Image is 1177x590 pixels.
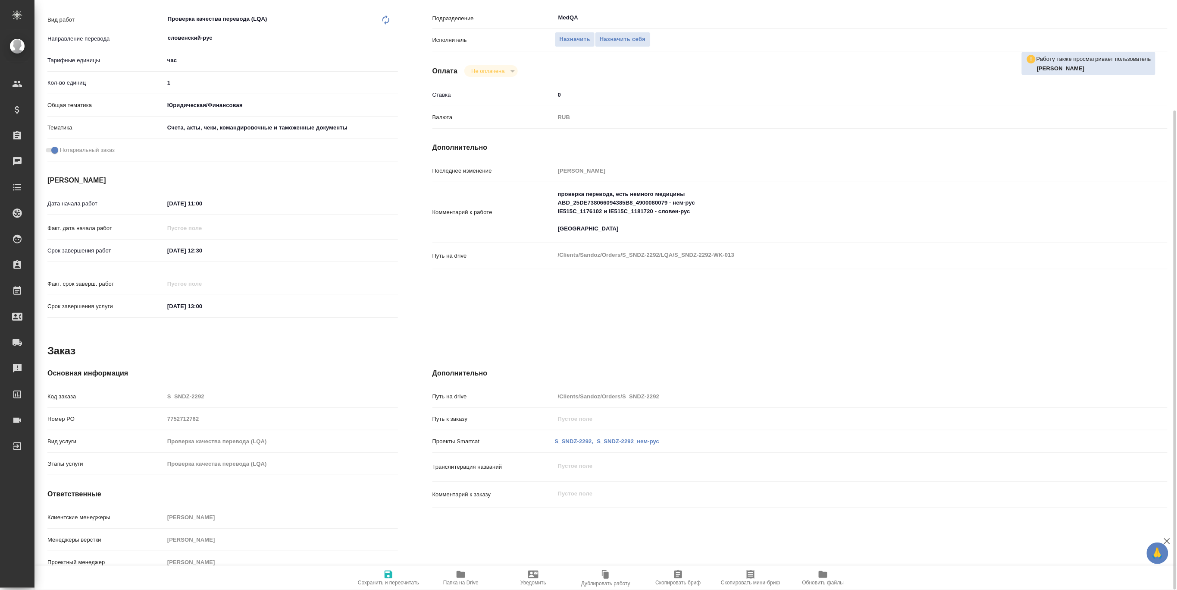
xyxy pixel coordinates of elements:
[164,413,398,425] input: Пустое поле
[164,53,398,68] div: час
[432,113,555,122] p: Валюта
[1102,17,1103,19] button: Open
[432,91,555,99] p: Ставка
[47,302,164,311] p: Срок завершения услуги
[595,32,650,47] button: Назначить себя
[47,280,164,288] p: Факт. срок заверш. работ
[47,224,164,233] p: Факт. дата начала работ
[721,580,780,586] span: Скопировать мини-бриф
[787,566,859,590] button: Обновить файлы
[432,167,555,175] p: Последнее изменение
[164,197,240,210] input: ✎ Введи что-нибудь
[164,511,398,524] input: Пустое поле
[47,437,164,446] p: Вид услуги
[714,566,787,590] button: Скопировать мини-бриф
[555,88,1106,101] input: ✎ Введи что-нибудь
[47,101,164,110] p: Общая тематика
[555,164,1106,177] input: Пустое поле
[432,368,1168,379] h4: Дополнительно
[164,457,398,470] input: Пустое поле
[164,435,398,448] input: Пустое поле
[164,98,398,113] div: Юридическая/Финансовая
[47,16,164,24] p: Вид работ
[560,35,590,44] span: Назначить
[164,390,398,403] input: Пустое поле
[555,32,595,47] button: Назначить
[164,278,240,290] input: Пустое поле
[47,344,75,358] h2: Заказ
[555,390,1106,403] input: Пустое поле
[47,175,398,186] h4: [PERSON_NAME]
[164,556,398,568] input: Пустое поле
[164,244,240,257] input: ✎ Введи что-нибудь
[581,581,630,587] span: Дублировать работу
[164,120,398,135] div: Счета, акты, чеки, командировочные и таможенные документы
[47,246,164,255] p: Срок завершения работ
[47,460,164,468] p: Этапы услуги
[164,533,398,546] input: Пустое поле
[432,437,555,446] p: Проекты Smartcat
[432,463,555,471] p: Транслитерация названий
[555,413,1106,425] input: Пустое поле
[570,566,642,590] button: Дублировать работу
[47,56,164,65] p: Тарифные единицы
[164,76,398,89] input: ✎ Введи что-нибудь
[164,222,240,234] input: Пустое поле
[393,37,395,39] button: Open
[47,35,164,43] p: Направление перевода
[432,490,555,499] p: Комментарий к заказу
[432,14,555,23] p: Подразделение
[47,199,164,208] p: Дата начала работ
[432,36,555,44] p: Исполнитель
[432,208,555,217] p: Комментарий к работе
[520,580,546,586] span: Уведомить
[47,513,164,522] p: Клиентские менеджеры
[1150,544,1165,562] span: 🙏
[555,248,1106,262] textarea: /Clients/Sandoz/Orders/S_SNDZ-2292/LQA/S_SNDZ-2292-WK-013
[443,580,479,586] span: Папка на Drive
[47,79,164,87] p: Кол-во единиц
[555,438,594,445] a: S_SNDZ-2292,
[555,110,1106,125] div: RUB
[425,566,497,590] button: Папка на Drive
[358,580,419,586] span: Сохранить и пересчитать
[432,415,555,423] p: Путь к заказу
[642,566,714,590] button: Скопировать бриф
[47,123,164,132] p: Тематика
[597,438,660,445] a: S_SNDZ-2292_нем-рус
[469,67,507,75] button: Не оплачена
[464,65,517,77] div: Не оплачена
[1036,55,1151,63] p: Работу также просматривает пользователь
[1037,64,1151,73] p: Горшкова Валентина
[432,66,458,76] h4: Оплата
[497,566,570,590] button: Уведомить
[655,580,701,586] span: Скопировать бриф
[1147,543,1168,564] button: 🙏
[47,368,398,379] h4: Основная информация
[432,142,1168,153] h4: Дополнительно
[47,536,164,544] p: Менеджеры верстки
[60,146,115,155] span: Нотариальный заказ
[432,252,555,260] p: Путь на drive
[555,187,1106,236] textarea: проверка перевода, есть немного медицины ABD_25DE738066094385B8_4900080079 - нем-рус IE515C_11761...
[600,35,645,44] span: Назначить себя
[47,489,398,499] h4: Ответственные
[352,566,425,590] button: Сохранить и пересчитать
[432,392,555,401] p: Путь на drive
[47,415,164,423] p: Номер РО
[47,558,164,567] p: Проектный менеджер
[47,392,164,401] p: Код заказа
[1037,65,1085,72] b: [PERSON_NAME]
[164,300,240,312] input: ✎ Введи что-нибудь
[802,580,844,586] span: Обновить файлы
